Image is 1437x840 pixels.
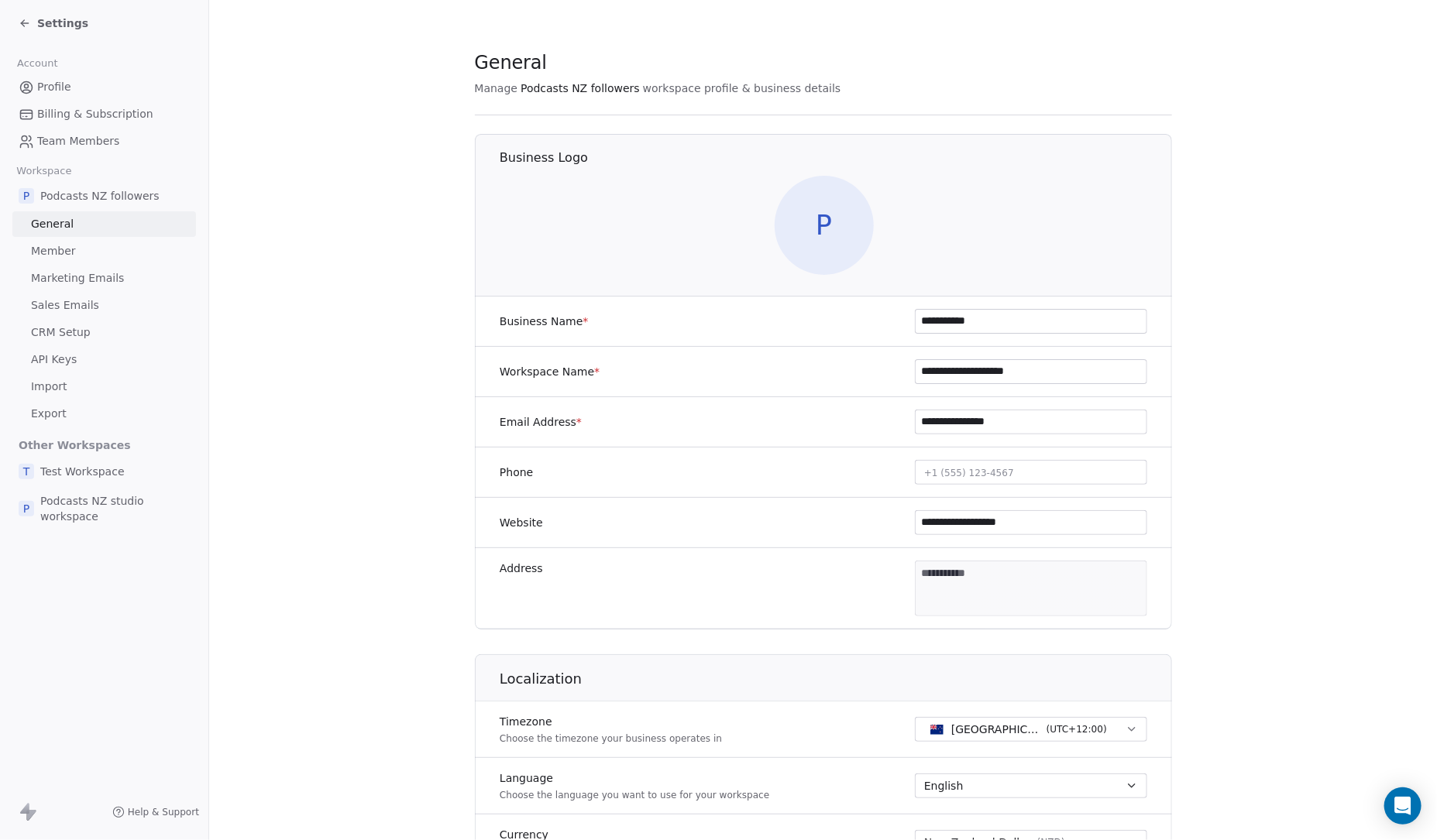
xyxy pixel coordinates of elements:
[500,364,600,379] label: Workspace Name
[12,401,196,427] a: Export
[500,789,769,801] p: Choose the language you want to use for your workspace
[37,133,119,149] span: Team Members
[1384,787,1422,825] div: Open Intercom Messenger
[12,433,137,458] span: Other Workspaces
[924,778,964,794] span: English
[37,79,71,95] span: Profile
[915,460,1147,485] button: +1 (555) 123-4567
[915,717,1147,742] button: [GEOGRAPHIC_DATA] - NZST(UTC+12:00)
[500,732,722,745] p: Choose the timezone your business operates in
[31,379,67,395] span: Import
[500,414,582,430] label: Email Address
[12,101,196,127] a: Billing & Subscription
[500,670,1173,688] h1: Localization
[924,468,1014,478] span: +1 (555) 123-4567
[12,211,196,237] a: General
[12,320,196,345] a: CRM Setup
[1046,722,1106,736] span: ( UTC+12:00 )
[40,493,190,524] span: Podcasts NZ studio workspace
[774,176,873,275] span: P
[643,81,841,96] span: workspace profile & business details
[31,406,67,422] span: Export
[12,129,196,154] a: Team Members
[19,15,88,31] a: Settings
[40,464,125,479] span: Test Workspace
[112,806,199,818] a: Help & Support
[500,314,589,329] label: Business Name
[12,293,196,318] a: Sales Emails
[475,81,518,96] span: Manage
[12,374,196,399] a: Import
[12,347,196,372] a: API Keys
[500,149,1173,166] h1: Business Logo
[12,238,196,264] a: Member
[31,216,74,232] span: General
[128,806,199,818] span: Help & Support
[475,51,548,74] span: General
[951,722,1040,737] span: [GEOGRAPHIC_DATA] - NZST
[31,351,77,368] span: API Keys
[19,188,34,204] span: P
[500,770,769,786] label: Language
[10,159,78,183] span: Workspace
[500,714,722,729] label: Timezone
[40,188,160,204] span: Podcasts NZ followers
[521,81,640,96] span: Podcasts NZ followers
[31,324,91,341] span: CRM Setup
[31,270,124,286] span: Marketing Emails
[500,465,533,480] label: Phone
[31,297,99,314] span: Sales Emails
[500,515,543,530] label: Website
[12,74,196,100] a: Profile
[37,106,153,122] span: Billing & Subscription
[19,501,34,516] span: P
[500,561,543,576] label: Address
[31,243,76,259] span: Member
[19,464,34,479] span: T
[12,266,196,291] a: Marketing Emails
[37,15,88,31] span: Settings
[10,52,64,75] span: Account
